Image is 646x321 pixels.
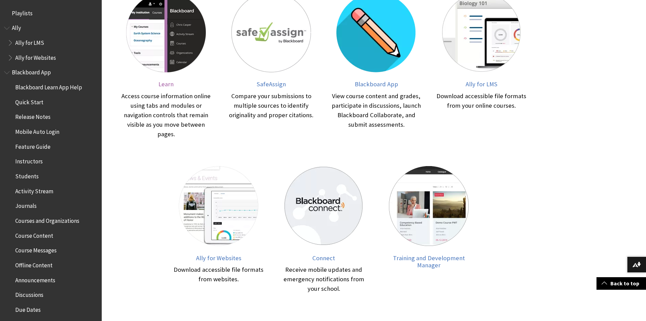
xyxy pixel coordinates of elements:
[15,230,53,239] span: Course Content
[15,96,43,106] span: Quick Start
[4,22,98,64] nav: Book outline for Anthology Ally Help
[15,185,53,195] span: Activity Stream
[393,254,465,269] span: Training and Development Manager
[15,215,79,224] span: Courses and Organizations
[15,200,37,210] span: Journals
[284,166,364,246] img: Connect
[15,52,56,61] span: Ally for Websites
[15,141,51,150] span: Feature Guide
[278,166,370,293] a: Connect Connect Receive mobile updates and emergency notifications from your school.
[15,260,53,269] span: Offline Content
[383,166,475,293] a: Training and Development Manager Training and Development Manager
[12,7,33,17] span: Playlists
[257,80,286,88] span: SafeAssign
[196,254,241,262] span: Ally for Websites
[331,91,422,129] div: View course content and grades, participate in discussions, launch Blackboard Collaborate, and su...
[466,80,497,88] span: Ally for LMS
[15,304,41,313] span: Due Dates
[389,166,469,246] img: Training and Development Manager
[15,171,39,180] span: Students
[173,265,265,284] div: Download accessible file formats from websites.
[12,22,21,32] span: Ally
[436,91,527,110] div: Download accessible file formats from your online courses.
[12,67,51,76] span: Blackboard App
[226,91,317,120] div: Compare your submissions to multiple sources to identify originality and proper citations.
[355,80,398,88] span: Blackboard App
[15,37,44,46] span: Ally for LMS
[596,277,646,290] a: Back to top
[312,254,335,262] span: Connect
[173,166,265,293] a: Ally for Websites Ally for Websites Download accessible file formats from websites.
[15,156,43,165] span: Instructors
[15,274,55,284] span: Announcements
[278,265,370,293] div: Receive mobile updates and emergency notifications from your school.
[4,7,98,19] nav: Book outline for Playlists
[179,166,258,246] img: Ally for Websites
[15,245,57,254] span: Course Messages
[15,111,51,121] span: Release Notes
[15,126,59,135] span: Mobile Auto Login
[158,80,174,88] span: Learn
[15,82,82,91] span: Blackboard Learn App Help
[15,289,43,298] span: Discussions
[120,91,212,139] div: Access course information online using tabs and modules or navigation controls that remain visibl...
